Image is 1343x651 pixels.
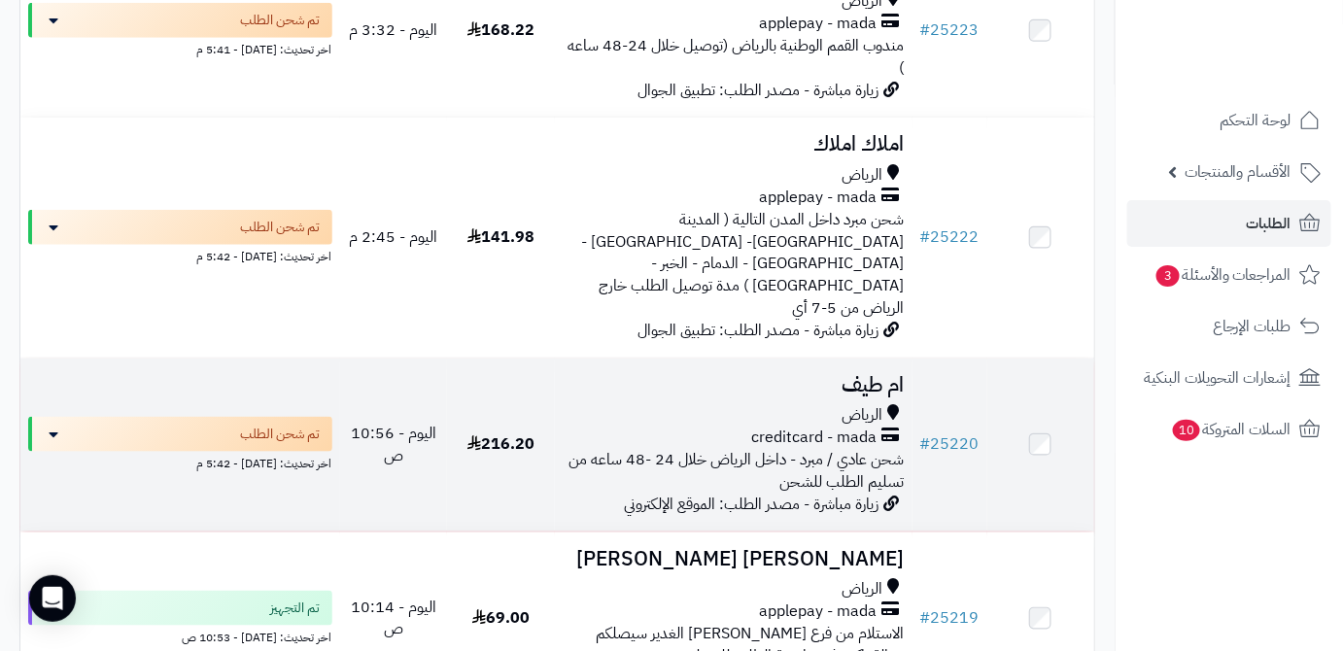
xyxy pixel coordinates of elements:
[1173,420,1200,441] span: 10
[467,18,534,42] span: 168.22
[760,187,878,209] span: applepay - mada
[1154,261,1291,289] span: المراجعات والأسئلة
[843,578,883,600] span: الرياض
[351,422,436,467] span: اليوم - 10:56 ص
[920,432,980,456] a: #25220
[1247,210,1291,237] span: الطلبات
[1144,364,1291,392] span: إشعارات التحويلات البنكية
[1185,158,1291,186] span: الأقسام والمنتجات
[29,575,76,622] div: Open Intercom Messenger
[760,13,878,35] span: applepay - mada
[241,425,321,444] span: تم شحن الطلب
[241,218,321,237] span: تم شحن الطلب
[843,404,883,427] span: الرياض
[920,225,931,249] span: #
[28,245,332,265] div: اخر تحديث: [DATE] - 5:42 م
[582,208,905,320] span: شحن مبرد داخل المدن التالية ( المدينة [GEOGRAPHIC_DATA]- [GEOGRAPHIC_DATA] - [GEOGRAPHIC_DATA] - ...
[241,11,321,30] span: تم شحن الطلب
[752,427,878,449] span: creditcard - mada
[920,18,980,42] a: #25223
[1213,313,1291,340] span: طلبات الإرجاع
[563,133,905,155] h3: املاك املاك
[1127,252,1331,298] a: المراجعات والأسئلة3
[349,18,437,42] span: اليوم - 3:32 م
[467,432,534,456] span: 216.20
[1171,416,1291,443] span: السلات المتروكة
[563,374,905,396] h3: ام طيف
[349,225,437,249] span: اليوم - 2:45 م
[920,606,980,630] a: #25219
[1127,303,1331,350] a: طلبات الإرجاع
[28,626,332,646] div: اخر تحديث: [DATE] - 10:53 ص
[843,164,883,187] span: الرياض
[271,599,321,618] span: تم التجهيز
[467,225,534,249] span: 141.98
[1127,355,1331,401] a: إشعارات التحويلات البنكية
[28,452,332,472] div: اخر تحديث: [DATE] - 5:42 م
[920,606,931,630] span: #
[638,319,879,342] span: زيارة مباشرة - مصدر الطلب: تطبيق الجوال
[1127,97,1331,144] a: لوحة التحكم
[351,596,436,641] span: اليوم - 10:14 ص
[472,606,530,630] span: 69.00
[760,600,878,623] span: applepay - mada
[1220,107,1291,134] span: لوحة التحكم
[1156,265,1180,287] span: 3
[920,225,980,249] a: #25222
[1127,200,1331,247] a: الطلبات
[1127,406,1331,453] a: السلات المتروكة10
[569,448,905,494] span: شحن عادي / مبرد - داخل الرياض خلال 24 -48 ساعه من تسليم الطلب للشحن
[625,493,879,516] span: زيارة مباشرة - مصدر الطلب: الموقع الإلكتروني
[28,38,332,58] div: اخر تحديث: [DATE] - 5:41 م
[920,18,931,42] span: #
[920,432,931,456] span: #
[563,548,905,570] h3: [PERSON_NAME] [PERSON_NAME]
[568,34,905,80] span: مندوب القمم الوطنية بالرياض (توصيل خلال 24-48 ساعه )
[638,79,879,102] span: زيارة مباشرة - مصدر الطلب: تطبيق الجوال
